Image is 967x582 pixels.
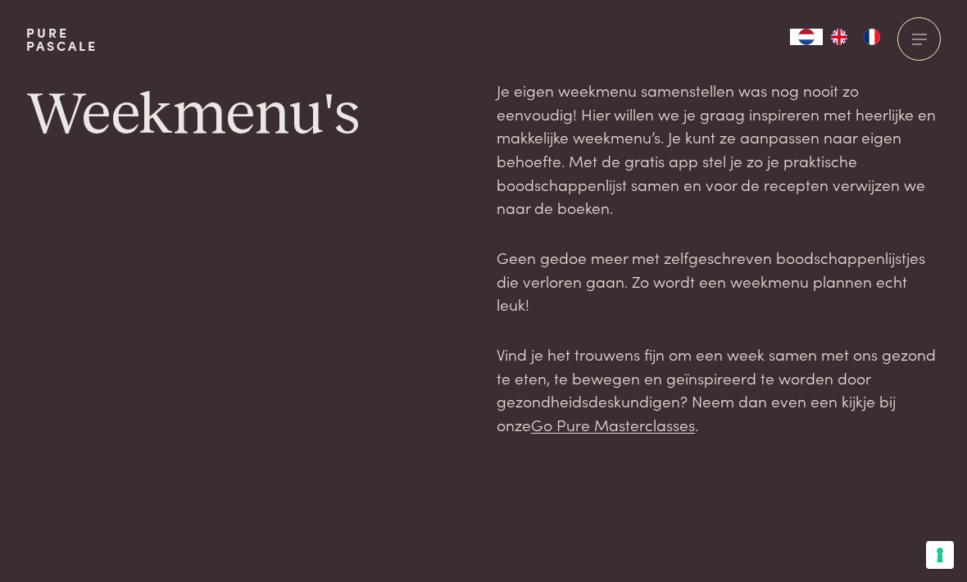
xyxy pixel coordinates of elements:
p: Vind je het trouwens fijn om een week samen met ons gezond te eten, te bewegen en geïnspireerd te... [497,343,941,437]
button: Uw voorkeuren voor toestemming voor trackingtechnologieën [926,541,954,569]
h1: Weekmenu's [26,79,470,152]
div: Language [790,29,823,45]
ul: Language list [823,29,888,45]
a: EN [823,29,856,45]
a: PurePascale [26,26,98,52]
p: Je eigen weekmenu samenstellen was nog nooit zo eenvoudig! Hier willen we je graag inspireren met... [497,79,941,220]
aside: Language selected: Nederlands [790,29,888,45]
a: FR [856,29,888,45]
p: Geen gedoe meer met zelfgeschreven boodschappenlijstjes die verloren gaan. Zo wordt een weekmenu ... [497,246,941,316]
a: NL [790,29,823,45]
a: Go Pure Masterclasses [531,413,695,435]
